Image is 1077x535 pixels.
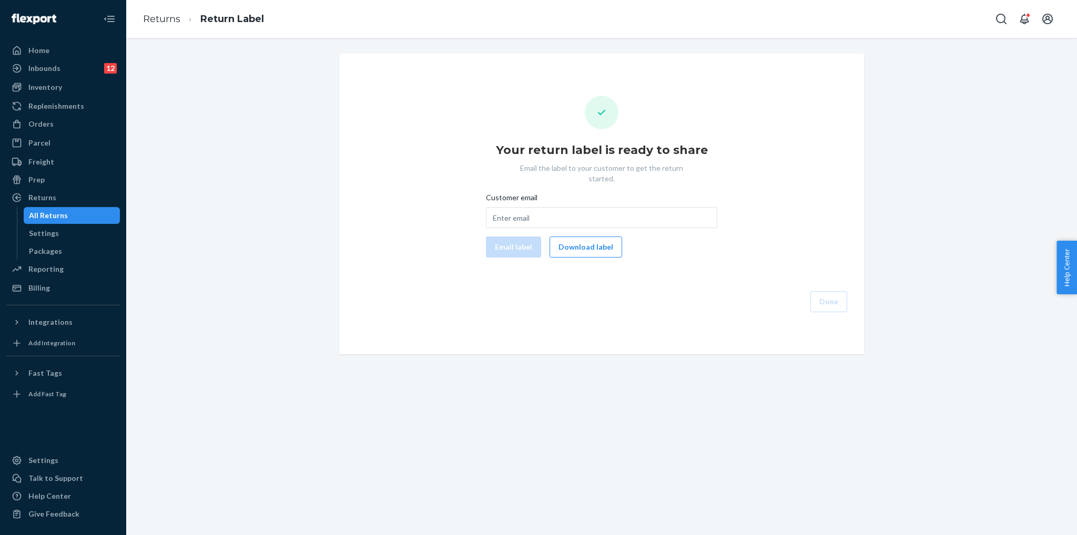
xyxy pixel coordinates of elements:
a: Parcel [6,135,120,151]
a: Replenishments [6,98,120,115]
div: Inbounds [28,63,60,74]
a: Prep [6,171,120,188]
button: Done [810,291,847,312]
div: Returns [28,192,56,203]
div: Prep [28,174,45,185]
div: Home [28,45,49,56]
a: Help Center [6,488,120,505]
div: Packages [29,246,62,256]
a: Inventory [6,79,120,96]
div: 12 [104,63,117,74]
div: All Returns [29,210,68,221]
button: Open Search Box [991,8,1012,29]
button: Give Feedback [6,506,120,522]
a: Add Fast Tag [6,386,120,403]
a: All Returns [24,207,120,224]
input: Customer email [486,207,717,228]
div: Freight [28,157,54,167]
a: Returns [6,189,120,206]
a: Return Label [200,13,264,25]
a: Home [6,42,120,59]
div: Reporting [28,264,64,274]
a: Settings [24,225,120,242]
a: Returns [143,13,180,25]
a: Settings [6,452,120,469]
button: Help Center [1056,241,1077,294]
button: Fast Tags [6,365,120,382]
a: Add Integration [6,335,120,352]
h1: Your return label is ready to share [496,142,708,159]
a: Packages [24,243,120,260]
div: Integrations [28,317,73,327]
a: Billing [6,280,120,296]
img: Flexport logo [12,14,56,24]
button: Open notifications [1014,8,1035,29]
div: Replenishments [28,101,84,111]
button: Email label [486,236,541,258]
div: Talk to Support [28,473,83,483]
div: Inventory [28,82,62,92]
div: Add Integration [28,338,75,347]
button: Close Navigation [99,8,120,29]
a: Reporting [6,261,120,277]
button: Integrations [6,314,120,331]
div: Settings [28,455,58,466]
div: Billing [28,283,50,293]
ol: breadcrumbs [135,4,272,35]
a: Freight [6,153,120,170]
a: Talk to Support [6,470,120,487]
div: Settings [29,228,59,239]
div: Orders [28,119,54,129]
div: Help Center [28,491,71,501]
button: Open account menu [1037,8,1058,29]
a: Inbounds12 [6,60,120,77]
span: Customer email [486,192,537,207]
a: Orders [6,116,120,132]
button: Download label [550,236,622,258]
div: Give Feedback [28,509,79,519]
p: Email the label to your customer to get the return started. [510,163,694,184]
div: Add Fast Tag [28,389,66,398]
div: Parcel [28,138,50,148]
div: Fast Tags [28,368,62,378]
